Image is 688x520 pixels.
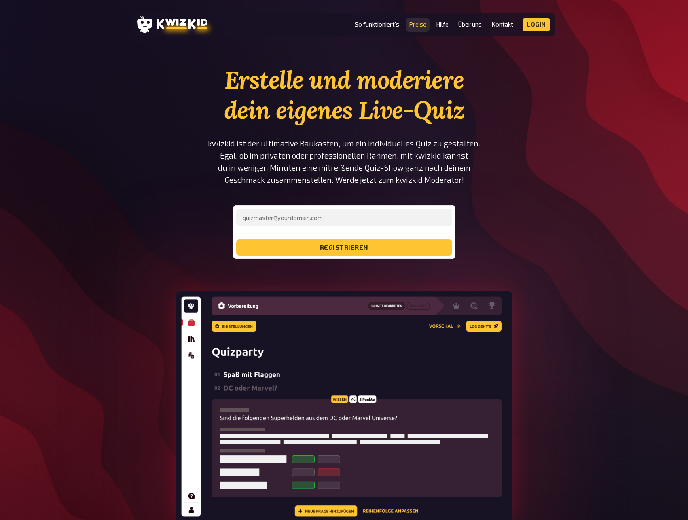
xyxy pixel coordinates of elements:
[409,21,426,28] a: Preise
[236,239,452,256] button: registrieren
[491,21,513,28] a: Kontakt
[355,21,399,28] a: So funktioniert's
[523,18,550,31] a: Login
[207,137,481,186] p: kwizkid ist der ultimative Baukasten, um ein individuelles Quiz zu gestalten. Egal, ob im private...
[458,21,482,28] a: Über uns
[207,65,481,125] h1: Erstelle und moderiere dein eigenes Live-Quiz
[436,21,449,28] a: Hilfe
[236,209,452,226] input: quizmaster@yourdomain.com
